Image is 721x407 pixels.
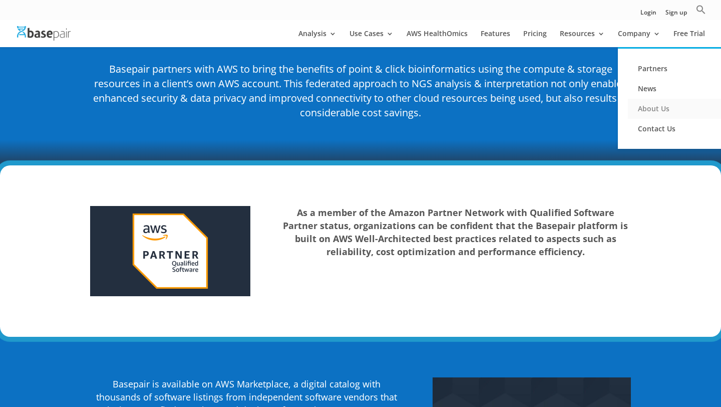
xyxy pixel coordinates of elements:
[671,357,709,395] iframe: Drift Widget Chat Controller
[673,30,705,47] a: Free Trial
[640,10,656,20] a: Login
[349,30,394,47] a: Use Cases
[283,207,628,258] strong: As a member of the Amazon Partner Network with Qualified Software Partner status, organizations c...
[618,30,660,47] a: Company
[523,30,547,47] a: Pricing
[298,30,336,47] a: Analysis
[90,206,250,296] img: AWS Qualified Software
[665,10,687,20] a: Sign up
[407,30,468,47] a: AWS HealthOmics
[481,30,510,47] a: Features
[17,26,71,41] img: Basepair
[93,62,628,119] span: Basepair partners with AWS to bring the benefits of point & click bioinformatics using the comput...
[560,30,605,47] a: Resources
[696,5,706,15] svg: Search
[696,5,706,20] a: Search Icon Link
